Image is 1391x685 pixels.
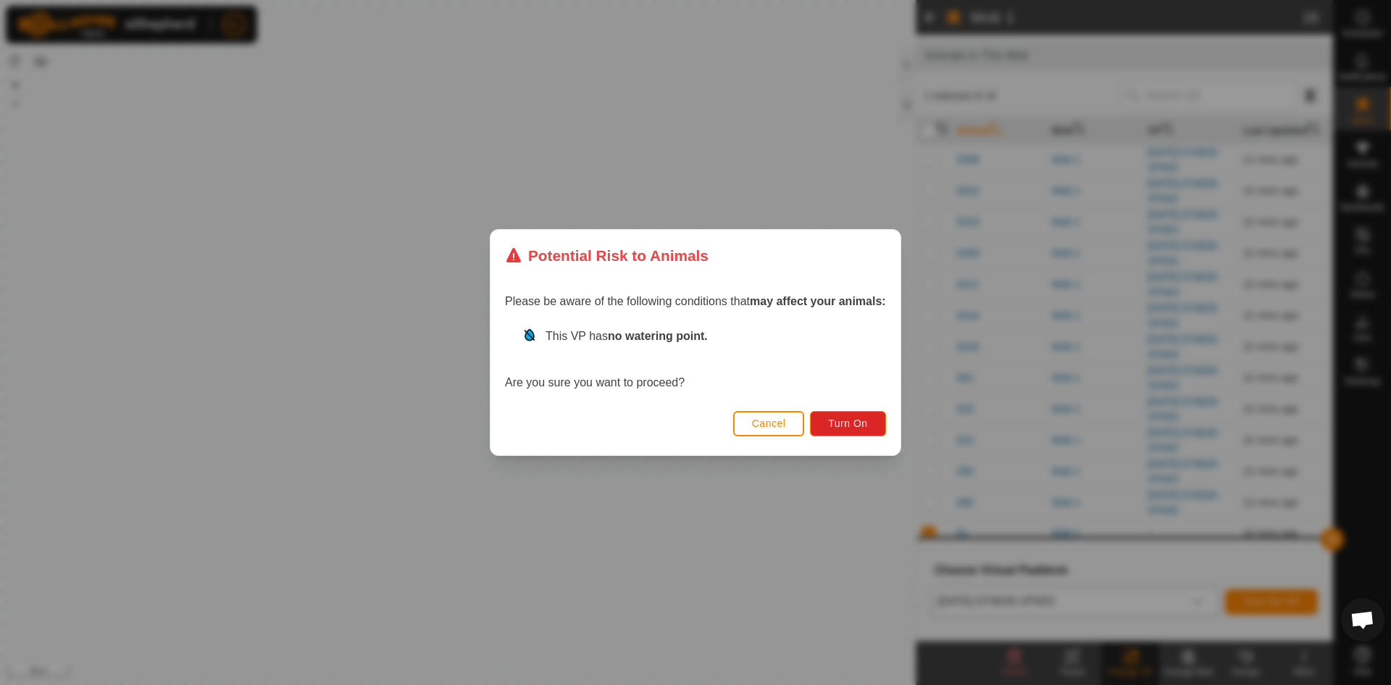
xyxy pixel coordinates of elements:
span: This VP has [546,330,708,342]
span: Turn On [829,418,868,429]
span: Please be aware of the following conditions that [505,295,886,307]
strong: may affect your animals: [750,295,886,307]
strong: no watering point. [608,330,708,342]
button: Turn On [811,411,886,436]
div: Potential Risk to Animals [505,244,709,267]
div: Open chat [1341,598,1384,642]
div: Are you sure you want to proceed? [505,328,886,391]
span: Cancel [752,418,786,429]
button: Cancel [733,411,805,436]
